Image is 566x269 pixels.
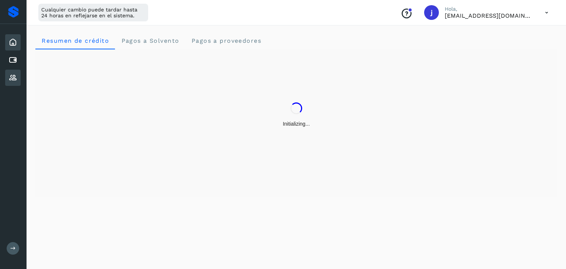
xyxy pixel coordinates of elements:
span: Resumen de crédito [41,37,109,44]
p: Hola, [445,6,533,12]
div: Cuentas por pagar [5,52,21,68]
div: Cualquier cambio puede tardar hasta 24 horas en reflejarse en el sistema. [38,4,148,21]
span: Pagos a Solvento [121,37,179,44]
span: Pagos a proveedores [191,37,261,44]
div: Inicio [5,34,21,50]
div: Proveedores [5,70,21,86]
p: jrodriguez@kalapata.co [445,12,533,19]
